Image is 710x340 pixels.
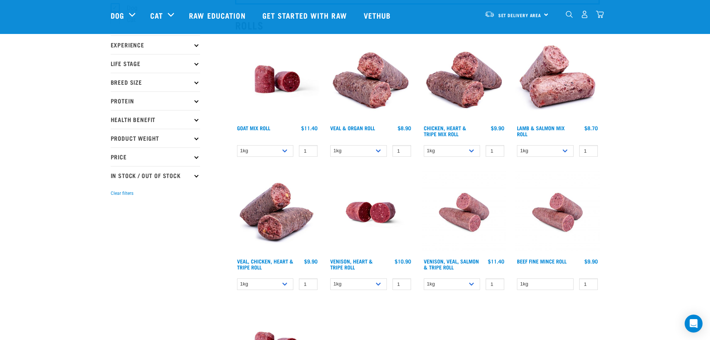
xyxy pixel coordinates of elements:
p: In Stock / Out Of Stock [111,166,200,185]
p: Life Stage [111,54,200,73]
a: Veal, Chicken, Heart & Tripe Roll [237,260,293,268]
img: Venison Veal Salmon Tripe 1651 [422,170,507,255]
a: Venison, Heart & Tripe Roll [330,260,373,268]
p: Product Weight [111,129,200,147]
img: Raw Essentials Chicken Lamb Beef Bulk Minced Raw Dog Food Roll Unwrapped [235,37,320,122]
div: $9.90 [304,258,318,264]
a: Veal & Organ Roll [330,127,375,129]
p: Protein [111,91,200,110]
a: Lamb & Salmon Mix Roll [517,127,565,135]
a: Raw Education [182,0,255,30]
img: Raw Essentials Venison Heart & Tripe Hypoallergenic Raw Pet Food Bulk Roll Unwrapped [328,170,413,255]
div: $9.90 [584,258,598,264]
div: Open Intercom Messenger [685,315,703,333]
input: 1 [392,278,411,290]
span: Set Delivery Area [498,14,542,16]
p: Price [111,147,200,166]
input: 1 [299,145,318,157]
p: Breed Size [111,73,200,91]
div: $8.90 [398,125,411,131]
p: Health Benefit [111,110,200,129]
img: Chicken Heart Tripe Roll 01 [422,37,507,122]
a: Get started with Raw [255,0,356,30]
input: 1 [299,278,318,290]
img: user.png [581,10,588,18]
input: 1 [486,145,504,157]
div: $8.70 [584,125,598,131]
a: Dog [111,10,124,21]
a: Venison, Veal, Salmon & Tripe Roll [424,260,479,268]
img: Venison Veal Salmon Tripe 1651 [515,170,600,255]
img: home-icon@2x.png [596,10,604,18]
input: 1 [579,145,598,157]
div: $9.90 [491,125,504,131]
div: $11.40 [301,125,318,131]
img: van-moving.png [485,11,495,18]
button: Clear filters [111,190,133,197]
p: Experience [111,35,200,54]
a: Beef Fine Mince Roll [517,260,567,262]
input: 1 [392,145,411,157]
a: Vethub [356,0,400,30]
img: home-icon-1@2x.png [566,11,573,18]
img: Veal Organ Mix Roll 01 [328,37,413,122]
a: Chicken, Heart & Tripe Mix Roll [424,127,466,135]
div: $11.40 [488,258,504,264]
input: 1 [579,278,598,290]
img: 1261 Lamb Salmon Roll 01 [515,37,600,122]
img: 1263 Chicken Organ Roll 02 [235,170,320,255]
a: Goat Mix Roll [237,127,270,129]
input: 1 [486,278,504,290]
a: Cat [150,10,163,21]
div: $10.90 [395,258,411,264]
